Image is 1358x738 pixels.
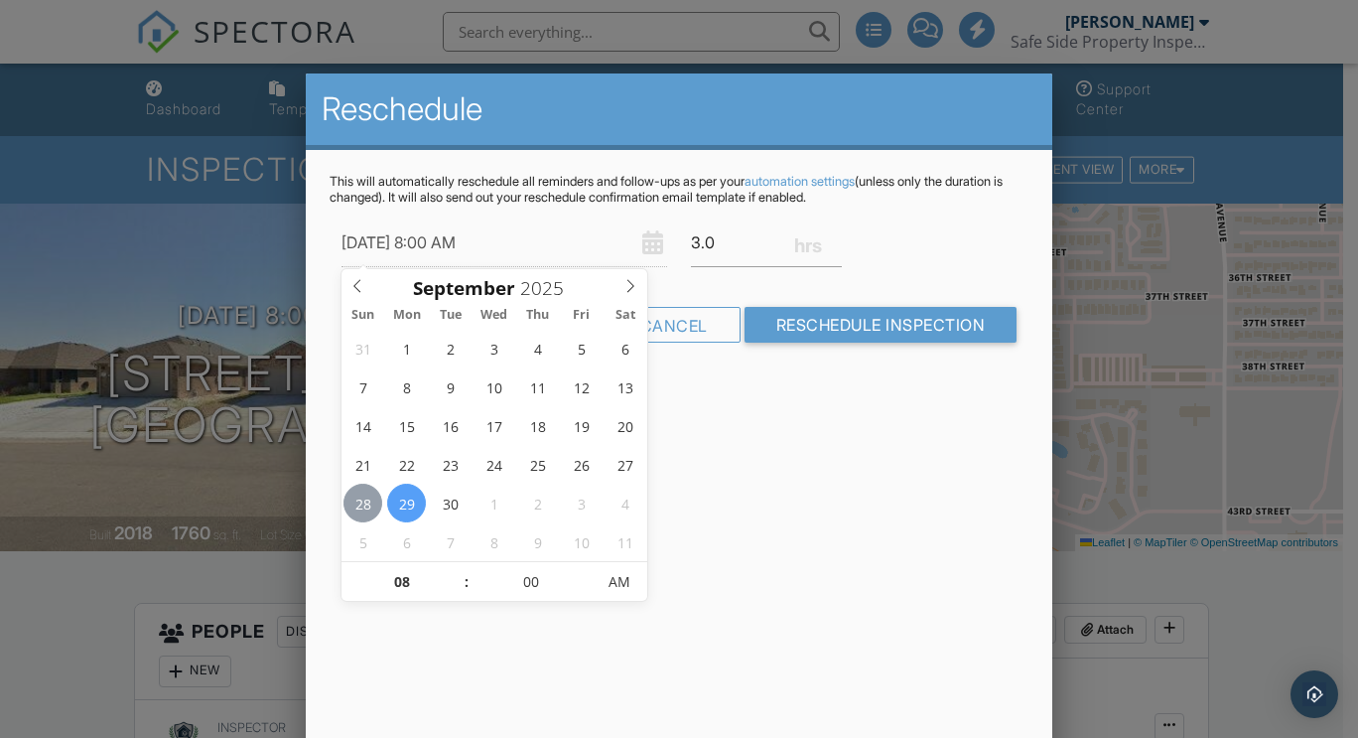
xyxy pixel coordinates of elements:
[475,368,513,406] span: September 10, 2025
[431,329,470,368] span: September 2, 2025
[562,484,601,522] span: October 3, 2025
[562,329,601,368] span: September 5, 2025
[431,406,470,445] span: September 16, 2025
[518,445,557,484] span: September 25, 2025
[431,445,470,484] span: September 23, 2025
[343,484,382,522] span: September 28, 2025
[413,279,515,298] span: Scroll to increment
[475,445,513,484] span: September 24, 2025
[429,309,473,322] span: Tue
[475,522,513,561] span: October 8, 2025
[322,89,1036,129] h2: Reschedule
[592,562,646,602] span: Click to toggle
[475,406,513,445] span: September 17, 2025
[518,368,557,406] span: September 11, 2025
[387,522,426,561] span: October 6, 2025
[387,368,426,406] span: September 8, 2025
[470,562,592,602] input: Scroll to increment
[431,522,470,561] span: October 7, 2025
[431,368,470,406] span: September 9, 2025
[343,522,382,561] span: October 5, 2025
[475,329,513,368] span: September 3, 2025
[387,484,426,522] span: September 29, 2025
[745,174,855,189] a: automation settings
[385,309,429,322] span: Mon
[518,329,557,368] span: September 4, 2025
[515,275,581,301] input: Scroll to increment
[341,562,464,602] input: Scroll to increment
[330,174,1028,206] p: This will automatically reschedule all reminders and follow-ups as per your (unless only the dura...
[343,329,382,368] span: August 31, 2025
[560,309,604,322] span: Fri
[606,406,644,445] span: September 20, 2025
[343,368,382,406] span: September 7, 2025
[1290,670,1338,718] div: Open Intercom Messenger
[518,484,557,522] span: October 2, 2025
[604,309,647,322] span: Sat
[387,329,426,368] span: September 1, 2025
[343,445,382,484] span: September 21, 2025
[431,484,470,522] span: September 30, 2025
[475,484,513,522] span: October 1, 2025
[387,406,426,445] span: September 15, 2025
[606,445,644,484] span: September 27, 2025
[341,309,385,322] span: Sun
[608,307,741,343] div: Cancel
[745,307,1018,343] input: Reschedule Inspection
[562,522,601,561] span: October 10, 2025
[606,329,644,368] span: September 6, 2025
[606,522,644,561] span: October 11, 2025
[518,406,557,445] span: September 18, 2025
[562,445,601,484] span: September 26, 2025
[562,406,601,445] span: September 19, 2025
[343,406,382,445] span: September 14, 2025
[606,484,644,522] span: October 4, 2025
[606,368,644,406] span: September 13, 2025
[473,309,516,322] span: Wed
[464,562,470,602] span: :
[387,445,426,484] span: September 22, 2025
[562,368,601,406] span: September 12, 2025
[516,309,560,322] span: Thu
[518,522,557,561] span: October 9, 2025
